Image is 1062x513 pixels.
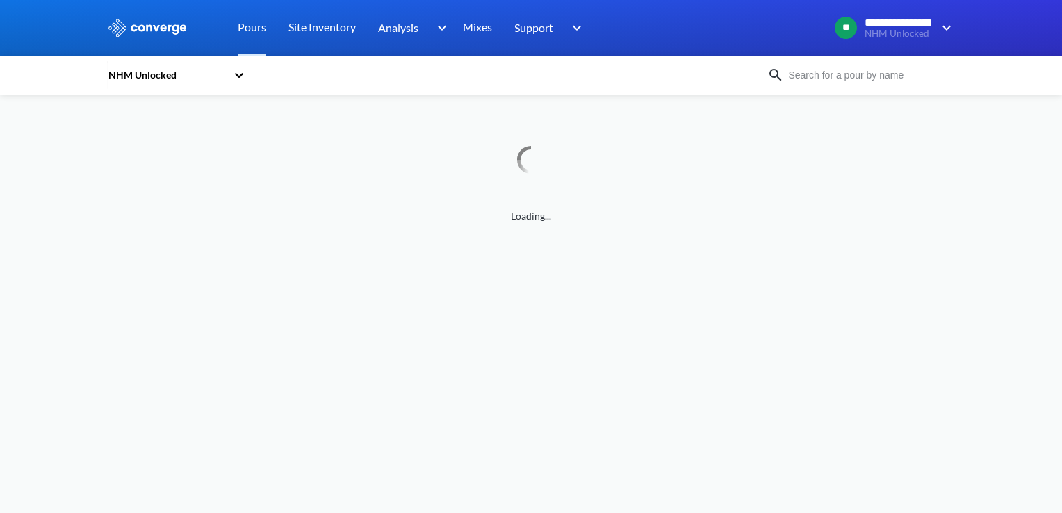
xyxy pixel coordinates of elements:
img: downArrow.svg [428,19,450,36]
div: NHM Unlocked [107,67,227,83]
img: downArrow.svg [563,19,585,36]
span: NHM Unlocked [865,28,933,39]
span: Loading... [107,209,955,224]
img: logo_ewhite.svg [107,19,188,37]
img: downArrow.svg [933,19,955,36]
span: Analysis [378,19,418,36]
img: icon-search.svg [767,67,784,83]
input: Search for a pour by name [784,67,952,83]
span: Support [514,19,553,36]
